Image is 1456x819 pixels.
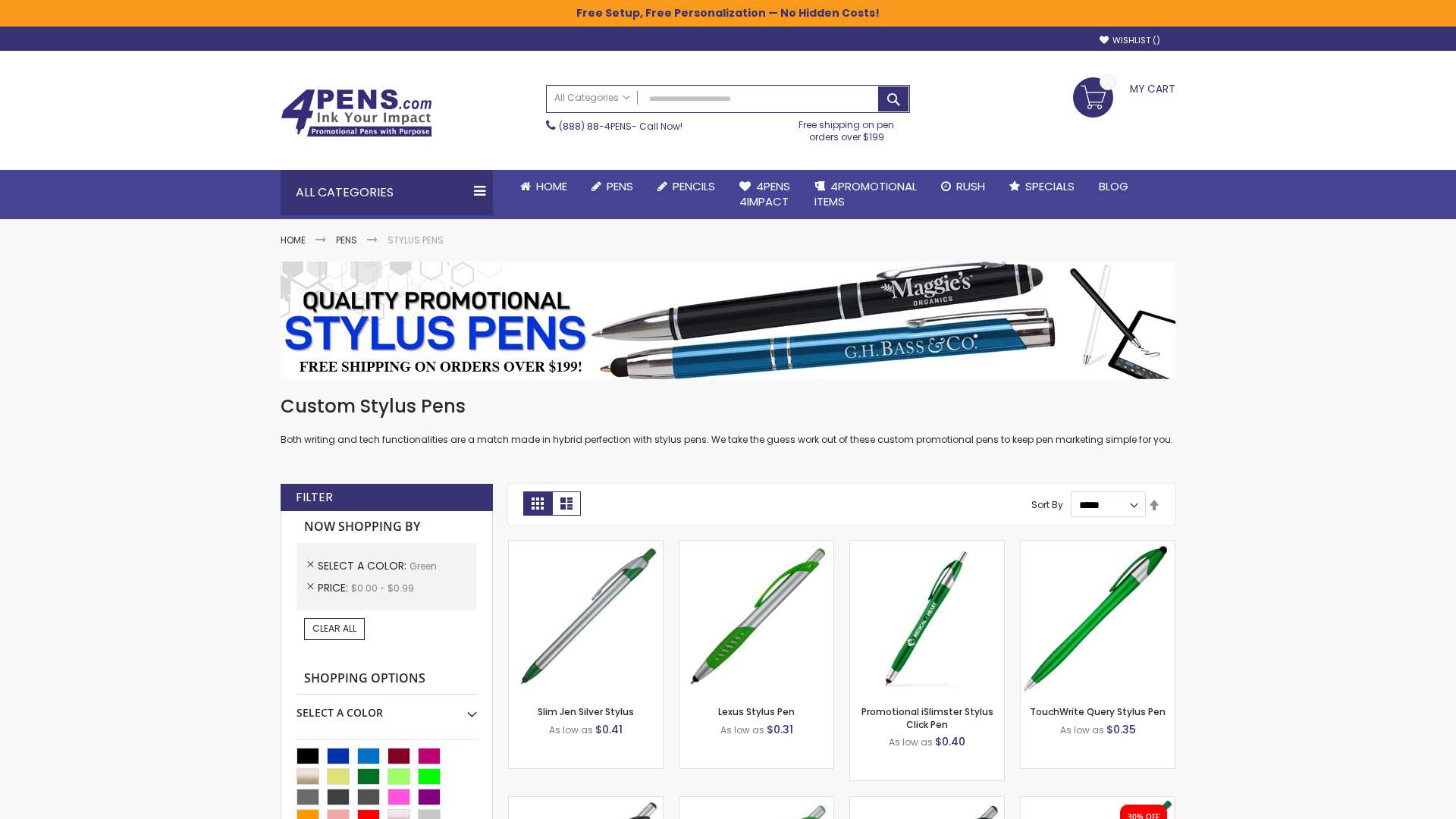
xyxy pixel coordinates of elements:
[767,722,793,737] span: $0.31
[297,511,477,543] strong: Now Shopping by
[720,723,764,736] span: As low as
[281,394,1175,419] h1: Custom Stylus Pens
[509,796,663,809] a: Boston Stylus Pen-Green
[409,560,437,573] span: Green
[509,541,663,695] img: Slim Jen Silver Stylus-Green
[718,705,795,718] a: Lexus Stylus Pen
[679,540,833,553] a: Lexus Stylus Pen-Green
[673,178,715,194] span: Pencils
[1087,170,1141,203] a: Blog
[727,170,802,219] a: 4Pens4impact
[679,541,833,695] img: Lexus Stylus Pen-Green
[579,170,645,203] a: Pens
[554,92,630,104] span: All Categories
[802,170,929,219] a: 4PROMOTIONALITEMS
[1021,796,1175,809] a: iSlimster II - Full Color-Green
[1021,541,1175,695] img: TouchWrite Query Stylus Pen-Green
[559,120,632,133] a: (888) 88-4PENS
[935,734,965,749] span: $0.40
[559,120,682,133] span: - Call Now!
[607,178,633,194] span: Pens
[1025,178,1075,194] span: Specials
[304,618,365,639] a: Clear All
[281,394,1175,447] div: Both writing and tech functionalities are a match made in hybrid perfection with stylus pens. We ...
[538,705,634,718] a: Slim Jen Silver Stylus
[1031,498,1063,511] label: Sort By
[997,170,1087,203] a: Specials
[281,89,432,137] img: 4Pens Custom Pens and Promotional Products
[549,723,593,736] span: As low as
[850,541,1004,695] img: Promotional iSlimster Stylus Click Pen-Green
[547,86,638,111] a: All Categories
[1100,35,1160,46] a: Wishlist
[351,582,414,595] span: $0.00 - $0.99
[679,796,833,809] a: Boston Silver Stylus Pen-Green
[312,622,356,635] span: Clear All
[509,540,663,553] a: Slim Jen Silver Stylus-Green
[814,178,917,209] span: 4PROMOTIONAL ITEMS
[318,558,409,573] span: Select A Color
[1099,178,1128,194] span: Blog
[595,722,623,737] span: $0.41
[508,170,579,203] a: Home
[336,234,357,246] a: Pens
[523,491,552,516] strong: Grid
[783,113,911,143] div: Free shipping on pen orders over $199
[318,580,351,595] span: Price
[296,489,333,506] strong: Filter
[281,234,306,246] a: Home
[1021,540,1175,553] a: TouchWrite Query Stylus Pen-Green
[850,540,1004,553] a: Promotional iSlimster Stylus Click Pen-Green
[850,796,1004,809] a: Lexus Metallic Stylus Pen-Green
[281,170,493,215] div: All Categories
[1106,722,1136,737] span: $0.35
[739,178,790,209] span: 4Pens 4impact
[889,736,933,748] span: As low as
[929,170,997,203] a: Rush
[645,170,727,203] a: Pencils
[297,663,477,695] strong: Shopping Options
[281,262,1175,379] img: Stylus Pens
[388,234,444,246] strong: Stylus Pens
[1030,705,1166,718] a: TouchWrite Query Stylus Pen
[956,178,985,194] span: Rush
[861,705,993,730] a: Promotional iSlimster Stylus Click Pen
[1060,723,1104,736] span: As low as
[536,178,567,194] span: Home
[297,695,477,720] div: Select A Color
